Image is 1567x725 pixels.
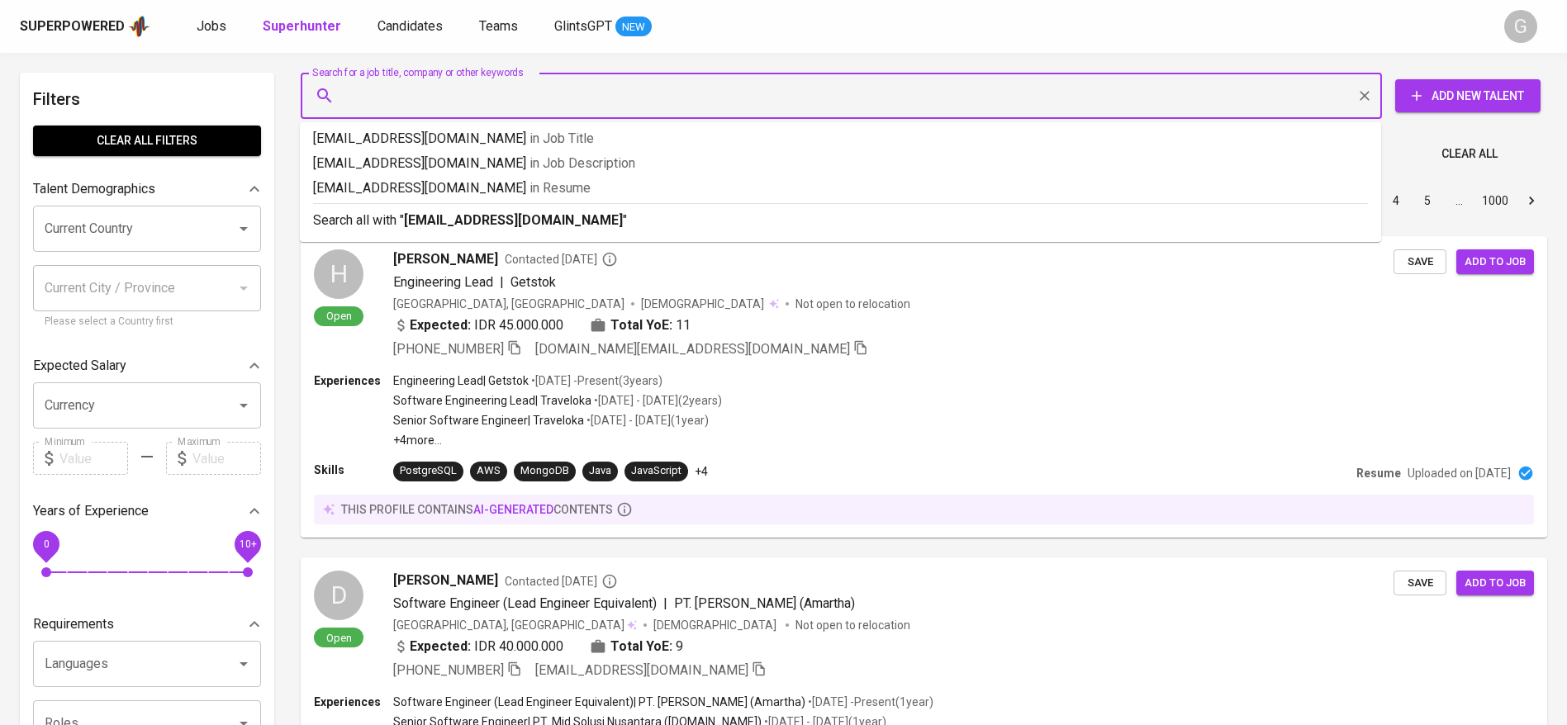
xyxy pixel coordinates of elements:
[197,18,226,34] span: Jobs
[676,637,683,656] span: 9
[393,392,591,409] p: Software Engineering Lead | Traveloka
[33,495,261,528] div: Years of Experience
[46,130,248,151] span: Clear All filters
[610,637,672,656] b: Total YoE:
[314,462,393,478] p: Skills
[393,617,637,633] div: [GEOGRAPHIC_DATA], [GEOGRAPHIC_DATA]
[320,631,359,645] span: Open
[1353,84,1376,107] button: Clear
[33,501,149,521] p: Years of Experience
[479,17,521,37] a: Teams
[43,538,49,550] span: 0
[535,341,850,357] span: [DOMAIN_NAME][EMAIL_ADDRESS][DOMAIN_NAME]
[393,412,584,429] p: Senior Software Engineer | Traveloka
[59,442,128,475] input: Value
[20,14,150,39] a: Superpoweredapp logo
[410,315,471,335] b: Expected:
[263,17,344,37] a: Superhunter
[20,17,125,36] div: Superpowered
[500,272,504,292] span: |
[529,155,635,171] span: in Job Description
[313,129,1368,149] p: [EMAIL_ADDRESS][DOMAIN_NAME]
[393,315,563,335] div: IDR 45.000.000
[610,315,672,335] b: Total YoE:
[33,179,155,199] p: Talent Demographics
[393,662,504,678] span: [PHONE_NUMBER]
[795,617,910,633] p: Not open to relocation
[1394,249,1446,275] button: Save
[1356,465,1401,481] p: Resume
[505,573,618,590] span: Contacted [DATE]
[393,637,563,656] div: IDR 40.000.000
[473,503,553,516] span: AI-generated
[663,594,667,614] span: |
[1402,253,1438,272] span: Save
[477,463,501,479] div: AWS
[33,356,126,376] p: Expected Salary
[1465,253,1526,272] span: Add to job
[631,463,681,479] div: JavaScript
[615,19,652,36] span: NEW
[641,296,767,312] span: [DEMOGRAPHIC_DATA]
[479,18,518,34] span: Teams
[676,315,691,335] span: 11
[232,652,255,675] button: Open
[33,614,114,634] p: Requirements
[393,372,529,389] p: Engineering Lead | Getstok
[33,349,261,382] div: Expected Salary
[393,296,624,312] div: [GEOGRAPHIC_DATA], [GEOGRAPHIC_DATA]
[1408,465,1511,481] p: Uploaded on [DATE]
[674,595,855,611] span: PT. [PERSON_NAME] (Amartha)
[1518,187,1545,214] button: Go to next page
[510,274,556,290] span: Getstok
[192,442,261,475] input: Value
[529,372,662,389] p: • [DATE] - Present ( 3 years )
[1383,187,1409,214] button: Go to page 4
[520,463,569,479] div: MongoDB
[410,637,471,656] b: Expected:
[1435,139,1504,169] button: Clear All
[805,694,933,710] p: • [DATE] - Present ( 1 year )
[313,211,1368,230] p: Search all with " "
[554,17,652,37] a: GlintsGPT NEW
[45,314,249,330] p: Please select a Country first
[314,249,363,299] div: H
[554,18,612,34] span: GlintsGPT
[1456,249,1534,275] button: Add to job
[314,372,393,389] p: Experiences
[393,432,722,448] p: +4 more ...
[1441,144,1498,164] span: Clear All
[1408,86,1527,107] span: Add New Talent
[393,274,493,290] span: Engineering Lead
[535,662,748,678] span: [EMAIL_ADDRESS][DOMAIN_NAME]
[313,178,1368,198] p: [EMAIL_ADDRESS][DOMAIN_NAME]
[400,463,457,479] div: PostgreSQL
[591,392,722,409] p: • [DATE] - [DATE] ( 2 years )
[601,573,618,590] svg: By Batam recruiter
[232,217,255,240] button: Open
[263,18,341,34] b: Superhunter
[197,17,230,37] a: Jobs
[1402,574,1438,593] span: Save
[1477,187,1513,214] button: Go to page 1000
[1394,571,1446,596] button: Save
[314,571,363,620] div: D
[232,394,255,417] button: Open
[393,341,504,357] span: [PHONE_NUMBER]
[393,595,657,611] span: Software Engineer (Lead Engineer Equivalent)
[1456,571,1534,596] button: Add to job
[378,17,446,37] a: Candidates
[529,180,591,196] span: in Resume
[1414,187,1441,214] button: Go to page 5
[1504,10,1537,43] div: G
[695,463,708,480] p: +4
[33,173,261,206] div: Talent Demographics
[795,296,910,312] p: Not open to relocation
[320,309,359,323] span: Open
[393,249,498,269] span: [PERSON_NAME]
[1446,192,1472,209] div: …
[341,501,613,518] p: this profile contains contents
[128,14,150,39] img: app logo
[33,126,261,156] button: Clear All filters
[653,617,779,633] span: [DEMOGRAPHIC_DATA]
